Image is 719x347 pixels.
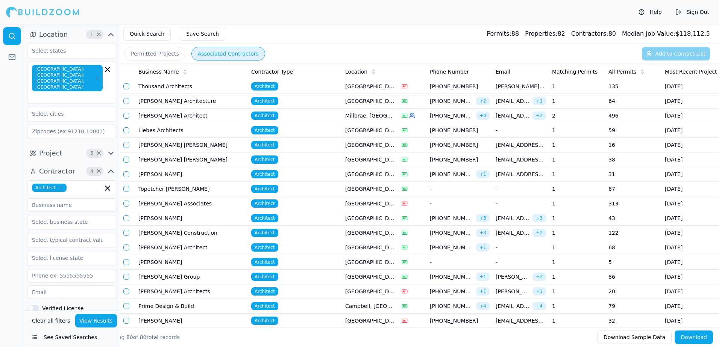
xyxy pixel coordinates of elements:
[427,196,493,211] td: -
[135,240,248,255] td: [PERSON_NAME] Architect
[96,169,102,173] span: Clear Contractor filters
[345,68,367,75] span: Location
[138,68,179,75] span: Business Name
[251,185,278,193] span: Architect
[430,112,473,119] span: [PHONE_NUMBER]
[493,196,549,211] td: -
[180,27,225,41] button: Save Search
[96,33,102,36] span: Clear Location filters
[496,273,529,281] span: [PERSON_NAME][EMAIL_ADDRESS][DOMAIN_NAME]
[430,317,490,324] span: [PHONE_NUMBER]
[476,112,490,120] span: + 4
[476,287,490,296] span: + 1
[605,152,662,167] td: 38
[552,68,598,75] span: Matching Permits
[342,79,399,94] td: [GEOGRAPHIC_DATA], [GEOGRAPHIC_DATA]
[135,167,248,182] td: [PERSON_NAME]
[487,29,519,38] div: 88
[605,123,662,138] td: 59
[342,109,399,123] td: Millbrae, [GEOGRAPHIC_DATA]
[88,149,96,157] span: 5
[27,269,117,282] input: Phone ex: 5555555555
[27,215,107,229] input: Select business state
[605,240,662,255] td: 68
[427,182,493,196] td: -
[126,334,133,340] span: 80
[549,240,605,255] td: 1
[549,255,605,270] td: 1
[27,251,107,265] input: Select license state
[342,314,399,328] td: [GEOGRAPHIC_DATA], [GEOGRAPHIC_DATA]
[39,148,62,158] span: Project
[251,214,278,222] span: Architect
[342,255,399,270] td: [GEOGRAPHIC_DATA], [GEOGRAPHIC_DATA]
[251,82,278,91] span: Architect
[342,196,399,211] td: [GEOGRAPHIC_DATA], [GEOGRAPHIC_DATA]
[430,127,490,134] span: [PHONE_NUMBER]
[549,211,605,226] td: 1
[251,317,278,325] span: Architect
[549,138,605,152] td: 1
[496,68,510,75] span: Email
[476,243,490,252] span: + 1
[135,255,248,270] td: [PERSON_NAME]
[342,152,399,167] td: [GEOGRAPHIC_DATA], [GEOGRAPHIC_DATA]
[88,167,96,175] span: 4
[27,44,107,57] input: Select states
[430,288,473,295] span: [PHONE_NUMBER]
[549,109,605,123] td: 2
[27,233,107,247] input: Select typical contract value
[496,214,529,222] span: [EMAIL_ADDRESS][PERSON_NAME][DOMAIN_NAME]
[430,244,473,251] span: [PHONE_NUMBER]
[549,314,605,328] td: 1
[124,47,185,60] button: Permitted Projects
[251,126,278,134] span: Architect
[251,97,278,105] span: Architect
[342,182,399,196] td: [GEOGRAPHIC_DATA], [GEOGRAPHIC_DATA]
[342,299,399,314] td: Campbell, [GEOGRAPHIC_DATA]
[430,141,490,149] span: [PHONE_NUMBER]
[597,330,672,344] button: Download Sample Data
[549,284,605,299] td: 1
[342,123,399,138] td: [GEOGRAPHIC_DATA], [GEOGRAPHIC_DATA]
[135,284,248,299] td: [PERSON_NAME] Architects
[135,79,248,94] td: Thousand Architects
[135,270,248,284] td: [PERSON_NAME] Group
[102,333,180,341] div: Showing of total records
[496,302,529,310] span: [EMAIL_ADDRESS][DOMAIN_NAME]
[135,211,248,226] td: [PERSON_NAME]
[135,299,248,314] td: Prime Design & Build
[605,314,662,328] td: 32
[532,97,546,105] span: + 1
[549,167,605,182] td: 1
[430,83,490,90] span: [PHONE_NUMBER]
[532,287,546,296] span: + 1
[476,97,490,105] span: + 2
[96,151,102,155] span: Clear Project filters
[525,30,557,37] span: Properties:
[665,68,717,75] span: Most Recent Project
[476,214,490,222] span: + 3
[493,123,549,138] td: -
[487,30,511,37] span: Permits:
[251,68,293,75] span: Contractor Type
[430,156,490,163] span: [PHONE_NUMBER]
[605,299,662,314] td: 79
[427,255,493,270] td: -
[496,112,529,119] span: [EMAIL_ADDRESS][DOMAIN_NAME]
[27,107,107,121] input: Select cities
[496,83,546,90] span: [PERSON_NAME][EMAIL_ADDRESS][DOMAIN_NAME]
[532,273,546,281] span: + 2
[476,273,490,281] span: + 1
[342,226,399,240] td: [GEOGRAPHIC_DATA], [GEOGRAPHIC_DATA]
[549,94,605,109] td: 1
[493,182,549,196] td: -
[27,165,117,177] button: Contractor4Clear Contractor filters
[75,314,117,327] button: View Results
[251,229,278,237] span: Architect
[571,29,616,38] div: 80
[622,30,675,37] span: Median Job Value:
[342,167,399,182] td: [GEOGRAPHIC_DATA], [GEOGRAPHIC_DATA]
[549,270,605,284] td: 1
[140,334,147,340] span: 80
